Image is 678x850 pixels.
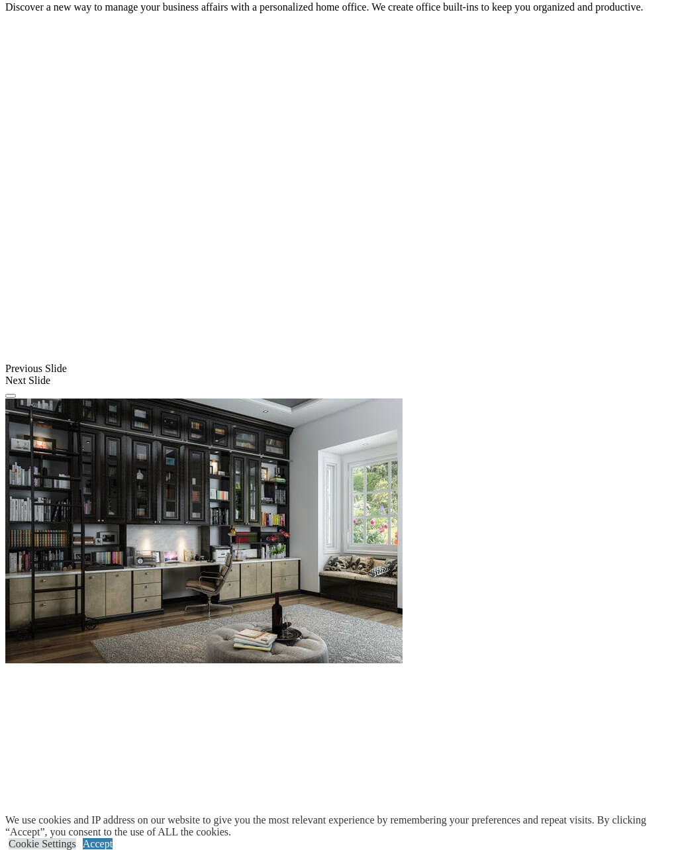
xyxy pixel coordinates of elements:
[5,394,16,398] button: Click here to pause slide show
[5,375,673,387] div: Next Slide
[5,1,673,13] p: Discover a new way to manage your business affairs with a personalized home office. We create off...
[5,363,673,375] div: Previous Slide
[83,838,113,849] a: Accept
[5,814,678,838] div: We use cookies and IP address on our website to give you the most relevant experience by remember...
[9,838,76,849] a: Cookie Settings
[5,399,403,663] img: Banner for mobile view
